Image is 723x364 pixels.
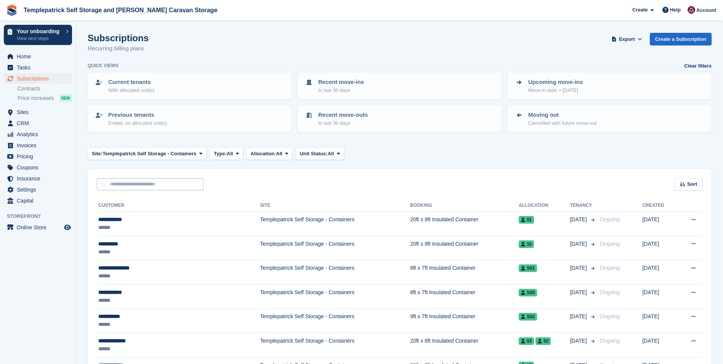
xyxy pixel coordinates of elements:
span: Export [619,35,635,43]
a: menu [4,73,72,84]
span: S00 [519,289,537,296]
span: [DATE] [570,216,588,224]
a: Create a Subscription [650,33,712,45]
span: Help [670,6,681,14]
th: Allocation [519,200,570,212]
a: menu [4,173,72,184]
td: 20ft x 8ft Insulated Container [410,212,519,236]
span: Ongoing [600,241,620,247]
span: Price increases [18,95,54,102]
td: Templepatrick Self Storage - Containers [260,212,410,236]
td: 20ft x 8ft Insulated Container [410,236,519,260]
span: 03 [519,337,534,345]
th: Created [642,200,677,212]
td: Templepatrick Self Storage - Containers [260,284,410,309]
a: menu [4,162,72,173]
a: Templepatrick Self Storage and [PERSON_NAME] Caravan Storage [21,4,220,16]
span: Unit Status: [300,150,328,158]
a: Moving out Cancelled with future move-out [508,106,711,131]
span: Online Store [17,222,63,233]
img: stora-icon-8386f47178a22dfd0bd8f6a31ec36ba5ce8667c1dd55bd0f319d3a0aa187defe.svg [6,5,18,16]
span: CRM [17,118,63,129]
td: 8ft x 7ft Insulated Container [410,284,519,309]
a: menu [4,118,72,129]
p: Upcoming move-ins [528,78,583,87]
span: All [227,150,233,158]
p: In last 30 days [318,119,368,127]
span: Pricing [17,151,63,162]
td: 9ft x 7ft Insulated Container [410,309,519,333]
span: All [276,150,282,158]
span: [DATE] [570,312,588,321]
button: Export [610,33,644,45]
p: With allocated unit(s) [108,87,154,94]
a: menu [4,62,72,73]
a: Clear filters [684,62,712,70]
span: [DATE] [570,337,588,345]
div: NEW [59,94,72,102]
td: Templepatrick Self Storage - Containers [260,333,410,358]
a: menu [4,184,72,195]
p: View next steps [17,35,62,42]
img: Leigh [688,6,695,14]
td: [DATE] [642,212,677,236]
span: Allocation: [250,150,276,158]
span: Invoices [17,140,63,151]
a: Contracts [18,85,72,92]
button: Site: Templepatrick Self Storage - Containers [88,147,207,160]
span: Create [632,6,648,14]
span: Site: [92,150,103,158]
button: Allocation: All [246,147,293,160]
span: Subscriptions [17,73,63,84]
a: Recent move-ins In last 30 days [298,73,501,98]
a: menu [4,151,72,162]
span: Coupons [17,162,63,173]
span: 15 [519,240,534,248]
span: Ongoing [600,289,620,295]
a: menu [4,140,72,151]
span: Sites [17,107,63,118]
td: Templepatrick Self Storage - Containers [260,309,410,333]
span: 01 [519,216,534,224]
h6: Quick views [88,62,119,69]
span: Account [696,6,716,14]
a: Current tenants With allocated unit(s) [88,73,291,98]
th: Customer [97,200,260,212]
span: [DATE] [570,240,588,248]
span: S01 [519,264,537,272]
th: Booking [410,200,519,212]
a: menu [4,107,72,118]
span: Type: [214,150,227,158]
span: Templepatrick Self Storage - Containers [103,150,196,158]
span: Ongoing [600,216,620,222]
span: [DATE] [570,288,588,296]
a: Upcoming move-ins Move-in date > [DATE] [508,73,711,98]
td: [DATE] [642,260,677,285]
a: menu [4,222,72,233]
span: Ongoing [600,265,620,271]
span: S02 [519,313,537,321]
button: Type: All [210,147,243,160]
a: Your onboarding View next steps [4,25,72,45]
a: Preview store [63,223,72,232]
span: Ongoing [600,313,620,319]
a: Recent move-outs In last 30 days [298,106,501,131]
a: Previous tenants Ended, no allocated unit(s) [88,106,291,131]
span: All [328,150,334,158]
td: [DATE] [642,284,677,309]
span: Capital [17,195,63,206]
span: Home [17,51,63,62]
span: 02 [535,337,551,345]
p: Current tenants [108,78,154,87]
p: Your onboarding [17,29,62,34]
p: Recurring billing plans [88,44,149,53]
td: [DATE] [642,309,677,333]
span: Ongoing [600,338,620,344]
h1: Subscriptions [88,33,149,43]
span: Storefront [7,213,76,220]
span: Tasks [17,62,63,73]
th: Site [260,200,410,212]
span: Insurance [17,173,63,184]
a: menu [4,195,72,206]
button: Unit Status: All [296,147,344,160]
